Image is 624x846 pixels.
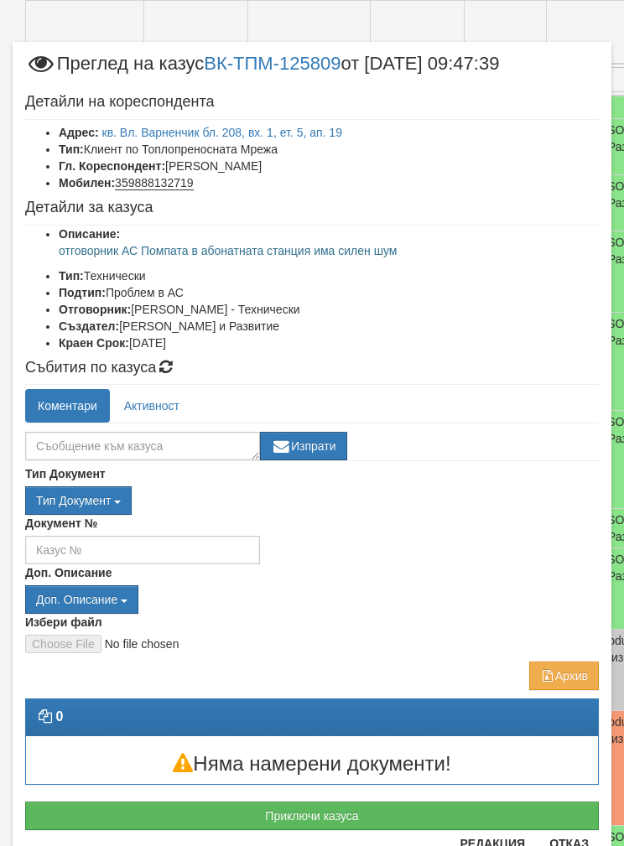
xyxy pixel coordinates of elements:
li: [PERSON_NAME] [59,158,599,174]
span: Доп. Описание [36,593,117,606]
span: Тип Документ [36,494,111,507]
button: Доп. Описание [25,585,138,614]
button: Архив [529,662,599,690]
b: Подтип: [59,286,106,299]
b: Създател: [59,319,119,333]
span: Преглед на казус от [DATE] 09:47:39 [25,54,499,86]
li: Проблем в АС [59,284,599,301]
b: Описание: [59,227,120,241]
button: Тип Документ [25,486,132,515]
a: ВК-ТПМ-125809 [204,53,341,74]
li: [PERSON_NAME] - Технически [59,301,599,318]
div: Двоен клик, за изчистване на избраната стойност. [25,585,599,614]
li: [PERSON_NAME] и Развитие [59,318,599,335]
input: Казус № [25,536,260,564]
a: кв. Вл. Варненчик бл. 208, вх. 1, ет. 5, ап. 19 [102,126,342,139]
b: Краен Срок: [59,336,129,350]
h4: Събития по казуса [25,360,599,376]
p: отговорник АС Помпата в абонатната станция има силен шум [59,242,599,259]
a: Коментари [25,389,110,423]
li: Технически [59,267,599,284]
h3: Няма намерени документи! [26,753,598,775]
h4: Детайли на кореспондента [25,94,599,111]
a: Активност [112,389,192,423]
b: Гл. Кореспондент: [59,159,165,173]
b: Тип: [59,143,84,156]
strong: 0 [55,709,63,724]
b: Адрес: [59,126,99,139]
h4: Детайли за казуса [25,200,599,216]
button: Изпрати [260,432,347,460]
b: Мобилен: [59,176,115,189]
label: Избери файл [25,614,102,631]
div: Двоен клик, за изчистване на избраната стойност. [25,486,599,515]
label: Доп. Описание [25,564,112,581]
b: Отговорник: [59,303,131,316]
li: Клиент по Топлопреносната Мрежа [59,141,599,158]
label: Документ № [25,515,97,532]
button: Приключи казуса [25,802,599,830]
label: Тип Документ [25,465,106,482]
b: Тип: [59,269,84,283]
li: [DATE] [59,335,599,351]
